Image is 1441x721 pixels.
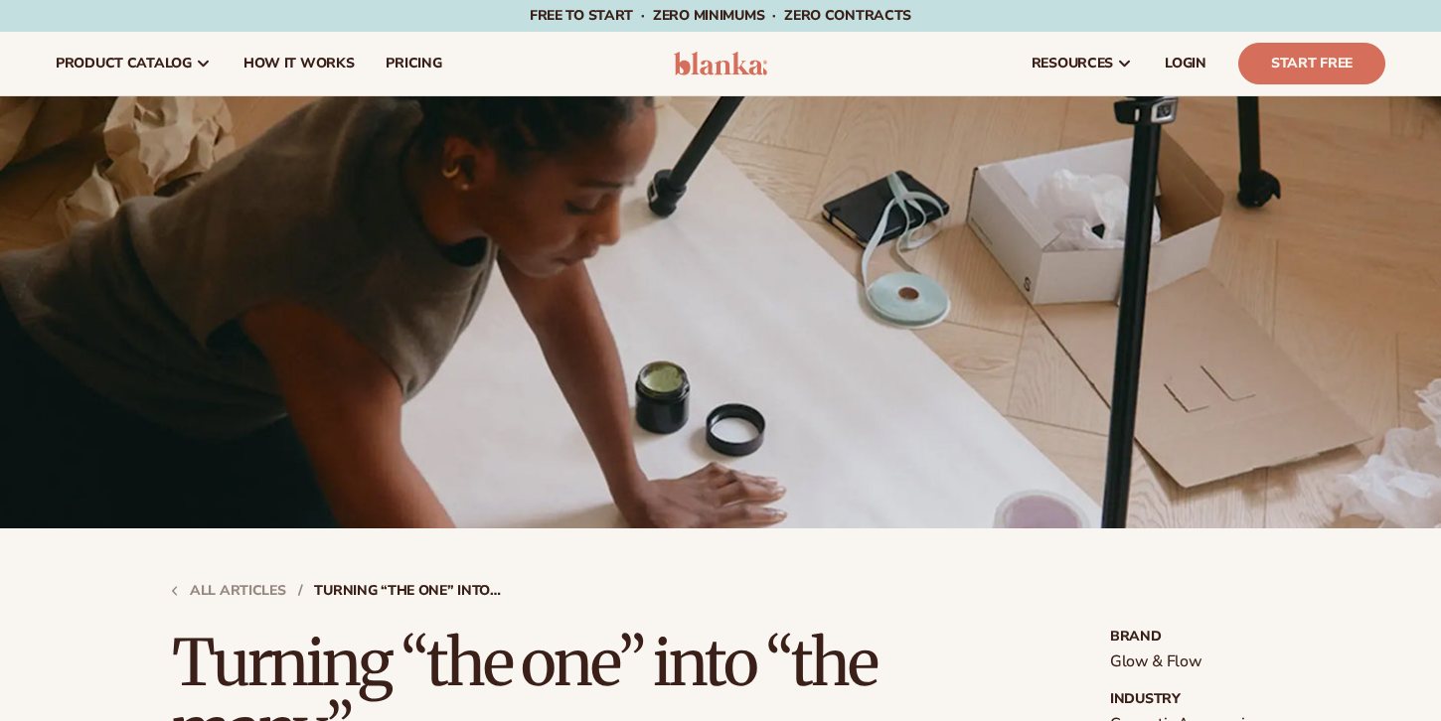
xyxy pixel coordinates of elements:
[314,584,503,598] strong: Turning “the one” into “the many”
[172,584,286,598] a: All articles
[530,6,911,25] span: Free to start · ZERO minimums · ZERO contracts
[1032,56,1113,72] span: resources
[1110,651,1269,672] p: Glow & Flow
[228,32,371,95] a: How It Works
[1238,43,1385,84] a: Start Free
[1110,692,1269,706] strong: Industry
[1110,630,1269,644] strong: Brand
[370,32,457,95] a: pricing
[386,56,441,72] span: pricing
[1165,56,1206,72] span: LOGIN
[40,32,228,95] a: product catalog
[1016,32,1149,95] a: resources
[243,56,355,72] span: How It Works
[56,56,192,72] span: product catalog
[1149,32,1222,95] a: LOGIN
[298,584,303,598] strong: /
[674,52,768,75] img: logo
